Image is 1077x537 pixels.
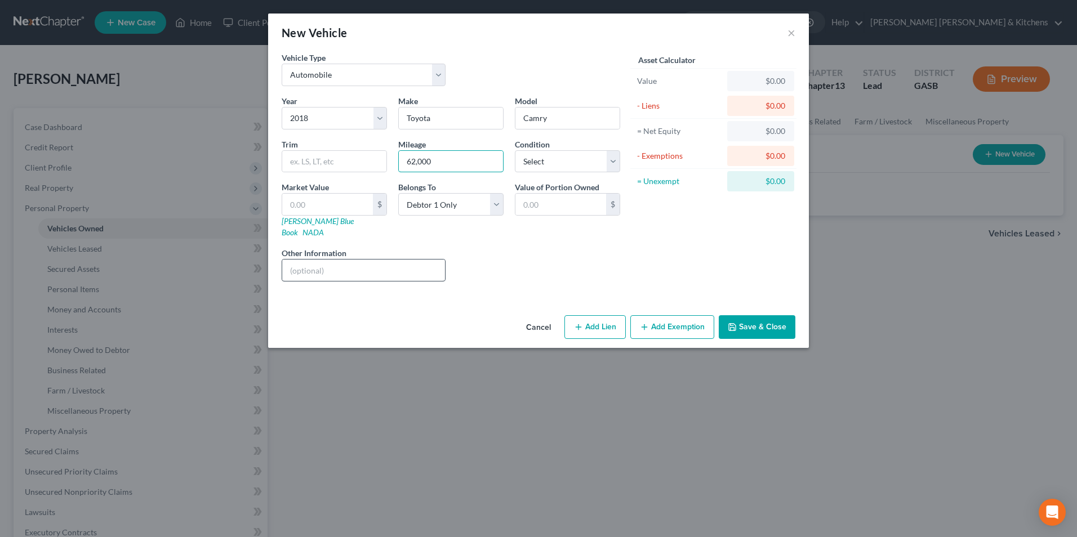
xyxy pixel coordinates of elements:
div: $ [606,194,620,215]
button: Add Lien [564,315,626,339]
label: Condition [515,138,550,150]
button: × [787,26,795,39]
div: New Vehicle [282,25,347,41]
a: NADA [302,227,324,237]
div: - Exemptions [637,150,722,162]
div: $0.00 [736,75,785,87]
label: Vehicle Type [282,52,326,64]
button: Cancel [517,316,560,339]
label: Market Value [282,181,329,193]
div: $0.00 [736,176,785,187]
input: ex. LS, LT, etc [282,151,386,172]
button: Save & Close [719,315,795,339]
input: ex. Altima [515,108,620,129]
label: Trim [282,138,298,150]
label: Asset Calculator [638,54,696,66]
label: Model [515,95,537,107]
div: $ [373,194,386,215]
button: Add Exemption [630,315,714,339]
input: -- [399,151,503,172]
label: Value of Portion Owned [515,181,599,193]
div: - Liens [637,100,722,111]
div: Value [637,75,722,87]
input: 0.00 [282,194,373,215]
a: [PERSON_NAME] Blue Book [282,216,354,237]
div: $0.00 [736,126,785,137]
div: $0.00 [736,150,785,162]
input: ex. Nissan [399,108,503,129]
input: 0.00 [515,194,606,215]
div: = Unexempt [637,176,722,187]
label: Year [282,95,297,107]
label: Other Information [282,247,346,259]
div: = Net Equity [637,126,722,137]
input: (optional) [282,259,445,281]
span: Make [398,96,418,106]
label: Mileage [398,138,426,150]
div: $0.00 [736,100,785,111]
span: Belongs To [398,182,436,192]
div: Open Intercom Messenger [1039,499,1066,526]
